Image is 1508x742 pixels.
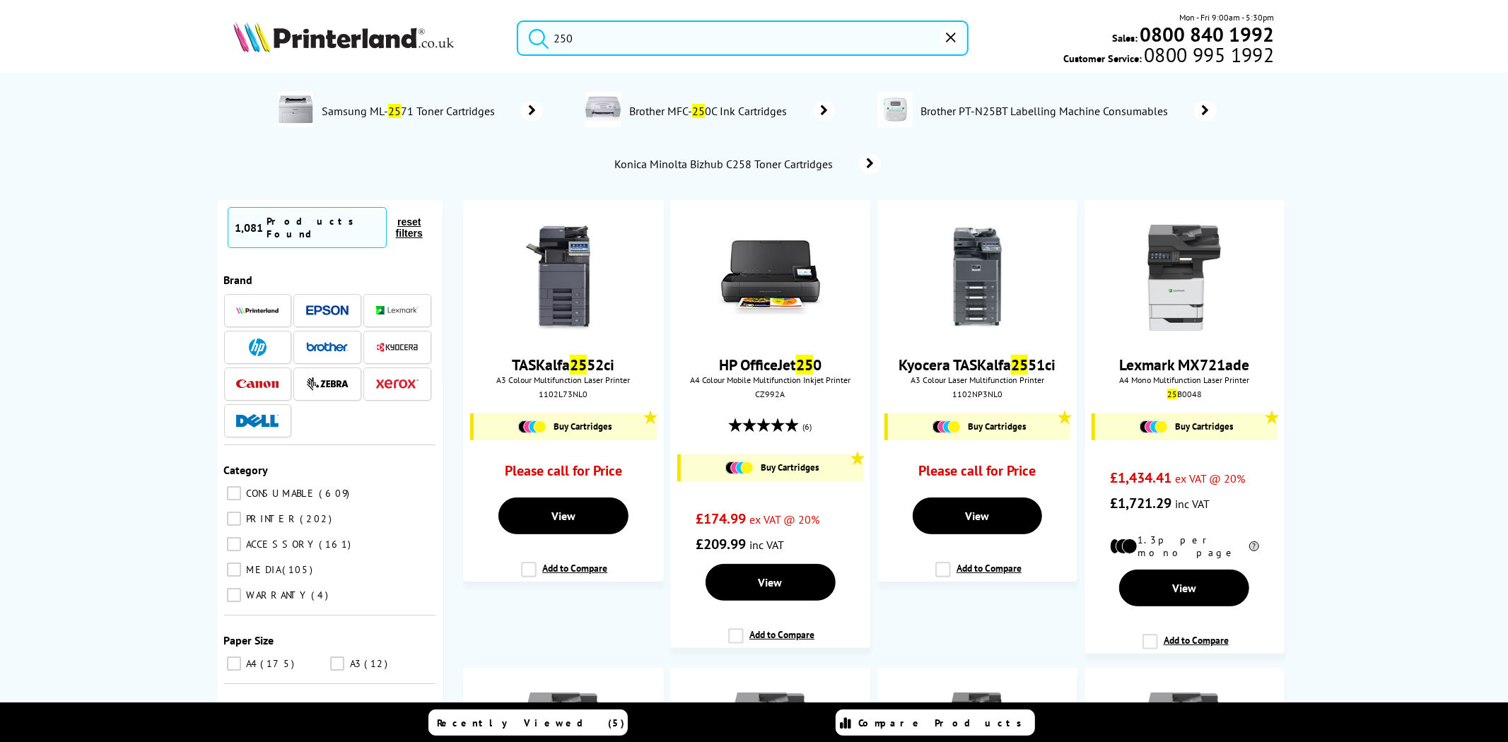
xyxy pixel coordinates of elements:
[376,379,419,389] img: Xerox
[376,342,419,353] img: Kyocera
[859,717,1030,729] span: Compare Products
[510,225,616,331] img: TASKalfa%202552ci%20-%20front%20-%20small.jpg
[570,355,587,375] mark: 25
[761,461,819,473] span: Buy Cartridges
[227,537,241,551] input: ACCESSORY 161
[1095,389,1274,399] div: B0048
[300,512,336,525] span: 202
[719,355,822,375] a: HP OfficeJet250
[261,657,298,670] span: 175
[224,633,274,647] span: Paper Size
[498,497,629,534] a: View
[243,512,299,525] span: PRINTER
[330,656,344,671] input: A3 12
[692,104,705,118] mark: 25
[227,656,241,671] input: A4 175
[749,538,784,552] span: inc VAT
[235,220,264,235] span: 1,081
[320,538,355,550] span: 161
[1110,494,1171,512] span: £1,721.29
[1140,21,1275,47] b: 0800 840 1992
[283,563,317,576] span: 105
[474,389,653,399] div: 1102L73NL0
[428,709,628,736] a: Recently Viewed (5)
[236,414,279,428] img: Dell
[243,657,259,670] span: A4
[1011,355,1028,375] mark: 25
[836,709,1035,736] a: Compare Products
[920,104,1174,118] span: Brother PT-N25BT Labelling Machine Consumables
[306,305,349,316] img: Epson
[628,92,835,130] a: Brother MFC-250C Ink Cartridges
[243,589,310,601] span: WARRANTY
[1140,420,1168,433] img: Cartridges
[249,338,267,356] img: HP
[899,355,1056,375] a: Kyocera TASKalfa2551ci
[613,154,881,174] a: Konica Minolta Bizhub C258 Toner Cartridges
[677,375,863,385] span: A4 Colour Mobile Multifunction Inkjet Printer
[1063,48,1274,65] span: Customer Service:
[224,273,253,287] span: Brand
[236,307,279,314] img: Printerland
[312,589,332,601] span: 4
[877,92,913,127] img: brother-pt-n25bt-deptimage.jpg
[376,306,419,314] img: Lexmark
[1142,48,1274,61] span: 0800 995 1992
[613,157,838,171] span: Konica Minolta Bizhub C258 Toner Cartridges
[470,375,656,385] span: A3 Colour Multifunction Laser Printer
[681,389,860,399] div: CZ992A
[320,487,353,500] span: 609
[749,512,819,526] span: ex VAT @ 20%
[585,92,621,127] img: MFC250C-conspage.jpg
[628,104,793,118] span: Brother MFC- 0C Ink Cartridges
[387,216,432,240] button: reset filters
[965,509,989,523] span: View
[1167,389,1177,399] mark: 25
[913,497,1043,534] a: View
[1142,634,1229,661] label: Add to Compare
[518,420,546,433] img: Cartridges
[884,375,1070,385] span: A3 Colour Laser Multifunction Printer
[725,461,754,474] img: Cartridges
[935,562,1022,589] label: Add to Compare
[688,461,856,474] a: Buy Cartridges
[1175,420,1233,432] span: Buy Cartridges
[306,342,349,352] img: Brother
[243,487,318,500] span: CONSUMABLE
[759,575,783,589] span: View
[796,355,813,375] mark: 25
[227,588,241,602] input: WARRANTY 4
[243,563,281,576] span: MEDIA
[1110,534,1259,559] li: 1.3p per mono page
[696,535,746,553] span: £209.99
[895,420,1063,433] a: Buy Cartridges
[267,215,379,240] div: Products Found
[920,92,1217,130] a: Brother PT-N25BT Labelling Machine Consumables
[696,510,746,528] span: £174.99
[278,92,313,127] img: ML-2571NXEU-conspage.jpg
[554,420,612,432] span: Buy Cartridges
[320,92,543,130] a: Samsung ML-2571 Toner Cartridges
[968,420,1026,432] span: Buy Cartridges
[1175,471,1245,485] span: ex VAT @ 20%
[346,657,363,670] span: A3
[364,657,391,670] span: 12
[1175,497,1210,511] span: inc VAT
[706,564,836,601] a: View
[1131,225,1237,331] img: Lexmark-MX721-Front-Facing-Small.jpg
[1119,355,1249,375] a: Lexmark MX721ade
[243,538,318,550] span: ACCESSORY
[438,717,626,729] span: Recently Viewed (5)
[227,512,241,526] input: PRINTER 202
[933,420,961,433] img: Cartridges
[224,702,301,716] span: Colour or Mono
[227,486,241,500] input: CONSUMABLE 609
[306,377,349,391] img: Zebra
[1180,11,1275,24] span: Mon - Fri 9:00am - 5:30pm
[521,562,607,589] label: Add to Compare
[728,628,814,655] label: Add to Compare
[1092,375,1278,385] span: A4 Mono Multifunction Laser Printer
[1138,28,1275,41] a: 0800 840 1992
[1102,420,1270,433] a: Buy Cartridges
[888,389,1067,399] div: 1102NP3NL0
